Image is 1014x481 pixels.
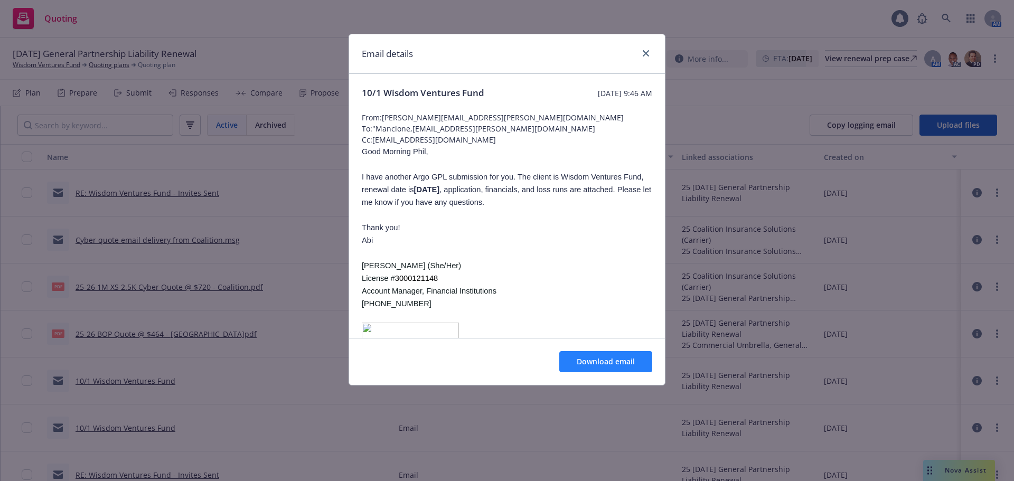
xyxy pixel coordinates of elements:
b: [DATE] [414,185,440,194]
span: 10/1 Wisdom Ventures Fund [362,87,484,99]
span: Download email [577,356,635,366]
button: Download email [559,351,652,372]
span: Cc: [EMAIL_ADDRESS][DOMAIN_NAME] [362,134,652,145]
span: 3000121148 [395,274,438,282]
span: [PHONE_NUMBER] [362,299,431,308]
span: Thank you! [362,223,400,232]
span: To: "Mancione,[EMAIL_ADDRESS][PERSON_NAME][DOMAIN_NAME] [362,123,652,134]
span: Abi [362,236,373,244]
span: I have another Argo GPL submission for you. The client is Wisdom Ventures Fund, renewal date is ,... [362,173,651,206]
a: close [640,47,652,60]
span: Good Morning Phil, [362,147,428,156]
span: [DATE] 9:46 AM [598,88,652,99]
h1: Email details [362,47,413,61]
img: image001.png@01DC1800.8EC08300 [362,323,459,339]
span: From: [PERSON_NAME][EMAIL_ADDRESS][PERSON_NAME][DOMAIN_NAME] [362,112,652,123]
span: [PERSON_NAME] (She/Her) [362,261,461,270]
span: License # [362,274,395,282]
span: Account Manager, Financial Institutions [362,287,496,295]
